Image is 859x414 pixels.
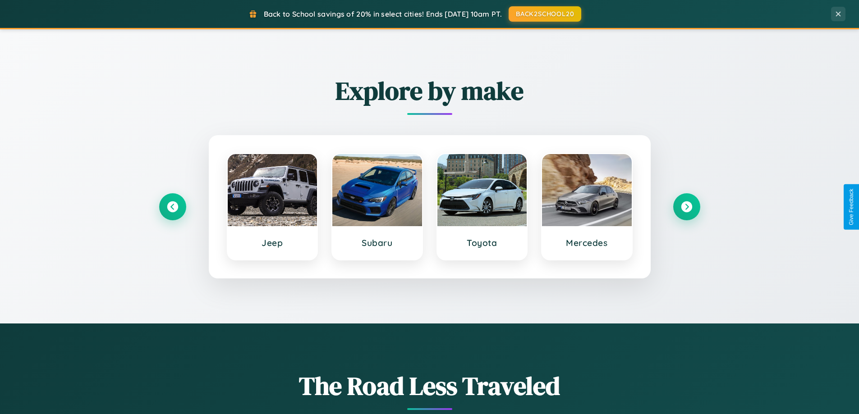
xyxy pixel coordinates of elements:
[264,9,502,18] span: Back to School savings of 20% in select cities! Ends [DATE] 10am PT.
[159,369,700,403] h1: The Road Less Traveled
[237,237,308,248] h3: Jeep
[848,189,854,225] div: Give Feedback
[446,237,518,248] h3: Toyota
[509,6,581,22] button: BACK2SCHOOL20
[159,73,700,108] h2: Explore by make
[551,237,623,248] h3: Mercedes
[341,237,413,248] h3: Subaru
